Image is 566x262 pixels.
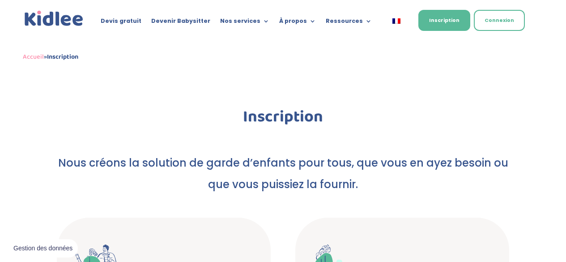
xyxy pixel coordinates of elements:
a: Kidlee Logo [23,9,85,28]
button: Gestion des données [8,239,78,258]
p: Nous créons la solution de garde d’enfants pour tous, que vous en ayez besoin ou que vous puissie... [57,152,510,195]
a: Devenir Babysitter [151,18,210,28]
a: Devis gratuit [101,18,141,28]
a: Inscription [418,10,470,31]
strong: Inscription [47,52,78,62]
img: Français [392,18,400,24]
a: Accueil [23,52,44,62]
a: Ressources [326,18,372,28]
span: » [23,52,78,62]
span: Gestion des données [13,245,72,253]
a: À propos [279,18,316,28]
a: Nos services [220,18,269,28]
img: logo_kidlee_bleu [23,9,85,28]
h1: Inscription [57,109,510,129]
a: Connexion [474,10,525,31]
